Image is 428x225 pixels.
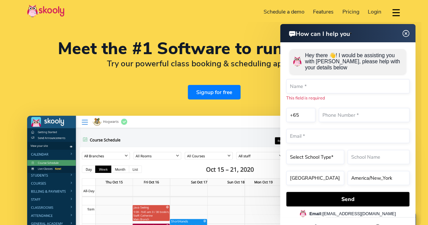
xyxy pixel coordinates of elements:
[338,6,364,17] a: Pricing
[226,22,421,225] iframe: To enrich screen reader interactions, please activate Accessibility in Grammarly extension settings
[368,8,381,16] span: Login
[27,59,401,69] h2: Try our powerful class booking & scheduling app for FREE
[27,41,401,57] h1: Meet the #1 Software to run academies
[342,8,359,16] span: Pricing
[259,6,309,17] a: Schedule a demo
[363,6,386,17] a: Login
[188,85,241,99] a: Signup for free
[309,6,338,17] a: Features
[27,4,64,18] img: Skooly
[391,5,401,20] button: dropdown menu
